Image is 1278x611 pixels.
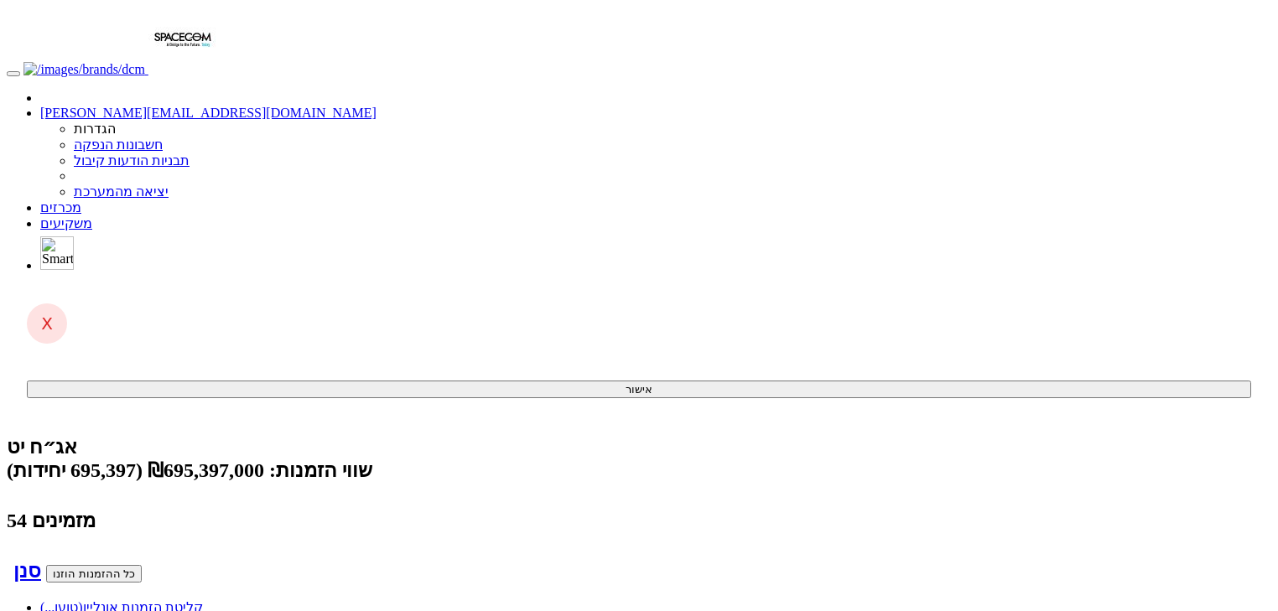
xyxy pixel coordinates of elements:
img: SmartBull Logo [40,236,74,270]
img: Auction Logo [148,7,216,74]
div: שווי הזמנות: ₪695,397,000 (695,397 יחידות) [7,458,1271,482]
a: [PERSON_NAME][EMAIL_ADDRESS][DOMAIN_NAME] [40,106,377,120]
span: X [41,313,53,334]
img: /images/brands/dcm [23,62,145,77]
li: הגדרות [74,121,1271,137]
div: חלל-תקשורת בע"מ - אג״ח (יט) - הנפקה לציבור [7,435,1271,458]
a: חשבונות הנפקה [74,137,163,152]
a: יציאה מהמערכת [74,184,169,199]
h4: 54 מזמינים [7,509,1271,532]
button: כל ההזמנות הוזנו [46,565,142,583]
button: אישור [27,381,1251,398]
a: תבניות הודעות קיבול [74,153,190,168]
a: משקיעים [40,216,92,230]
a: סנן [13,560,41,582]
a: מכרזים [40,200,81,215]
